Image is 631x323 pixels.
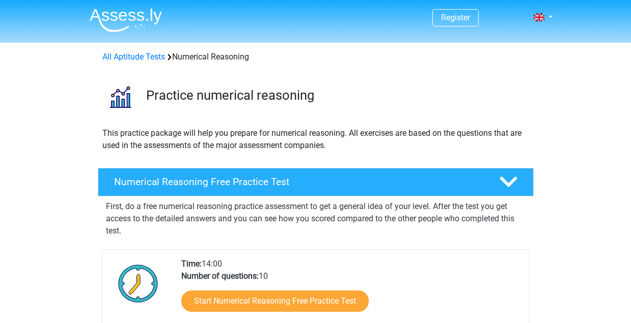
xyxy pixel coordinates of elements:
img: numerical reasoning [98,75,142,119]
a: All Aptitude Tests [102,52,165,62]
a: Start Numerical Reasoning Free Practice Test [181,290,369,312]
p: First, do a free numerical reasoning practice assessment to get a general idea of your level. Aft... [106,200,526,237]
p: This practice package will help you prepare for numerical reasoning. All exercises are based on t... [102,127,529,152]
img: Clock [113,258,164,309]
div: Numerical Reasoning [98,51,533,63]
img: Assessly [90,8,162,32]
h4: Numerical Reasoning Free Practice Test [114,176,483,188]
h3: Practice numerical reasoning [146,87,526,103]
a: Numerical Reasoning Free Practice Test [94,168,538,196]
a: Register [441,13,470,22]
b: Number of questions: [181,271,259,281]
b: Time: [181,259,202,269]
